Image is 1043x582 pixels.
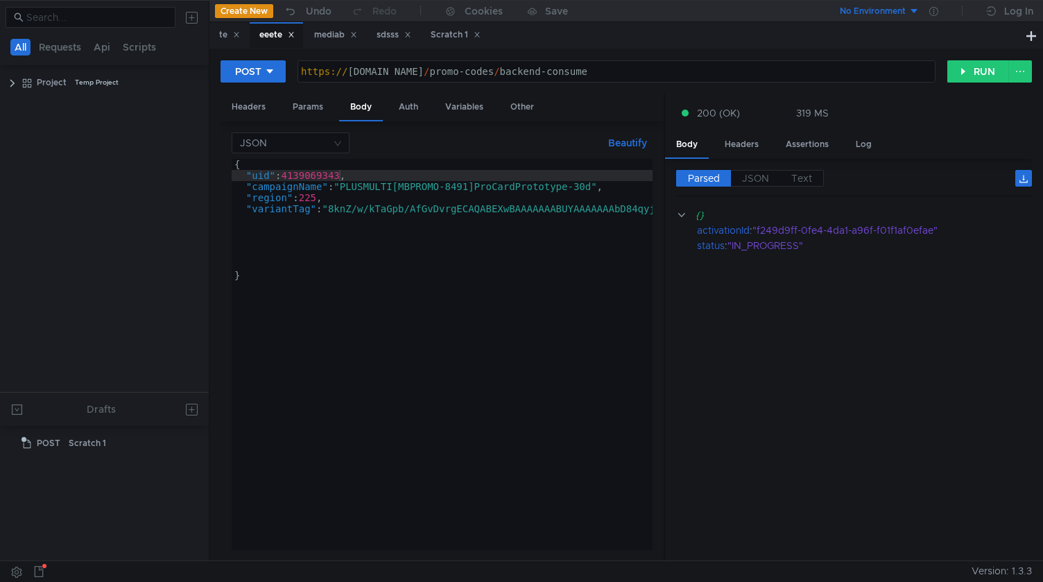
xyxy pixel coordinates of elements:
div: {} [696,207,1012,223]
div: Save [545,6,568,16]
span: Text [791,172,812,185]
div: Params [282,94,334,120]
input: Search... [26,10,167,25]
div: Cookies [465,3,503,19]
div: mediab [314,28,357,42]
button: POST [221,60,286,83]
div: Body [665,132,709,159]
button: RUN [947,60,1009,83]
div: Log In [1004,3,1033,19]
div: No Environment [840,5,906,18]
div: : [697,238,1032,253]
div: Body [339,94,383,121]
div: Drafts [87,401,116,418]
div: "f249d9ff-0fe4-4da1-a96f-f01f1af0efae" [752,223,1016,238]
button: Redo [341,1,406,22]
span: 200 (OK) [697,105,740,121]
div: Scratch 1 [431,28,481,42]
div: "IN_PROGRESS" [727,238,1015,253]
button: Create New [215,4,273,18]
div: activationId [697,223,750,238]
button: Requests [35,39,85,55]
div: eeete [259,28,295,42]
div: Log [845,132,883,157]
div: : [697,223,1032,238]
div: Undo [306,3,331,19]
span: Parsed [688,172,720,185]
div: Project [37,72,67,93]
div: 319 MS [796,107,829,119]
div: Redo [372,3,397,19]
div: Variables [434,94,494,120]
div: te [219,28,240,42]
span: JSON [742,172,769,185]
button: Scripts [119,39,160,55]
button: Undo [273,1,341,22]
div: Other [499,94,545,120]
button: Beautify [603,135,653,151]
div: Assertions [775,132,840,157]
div: Scratch 1 [69,433,106,454]
div: Temp Project [75,72,119,93]
div: status [697,238,725,253]
div: Auth [388,94,429,120]
button: Api [89,39,114,55]
div: sdsss [377,28,411,42]
div: POST [235,64,261,79]
button: All [10,39,31,55]
span: Version: 1.3.3 [972,561,1032,581]
span: POST [37,433,60,454]
div: Headers [221,94,277,120]
div: Headers [714,132,770,157]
